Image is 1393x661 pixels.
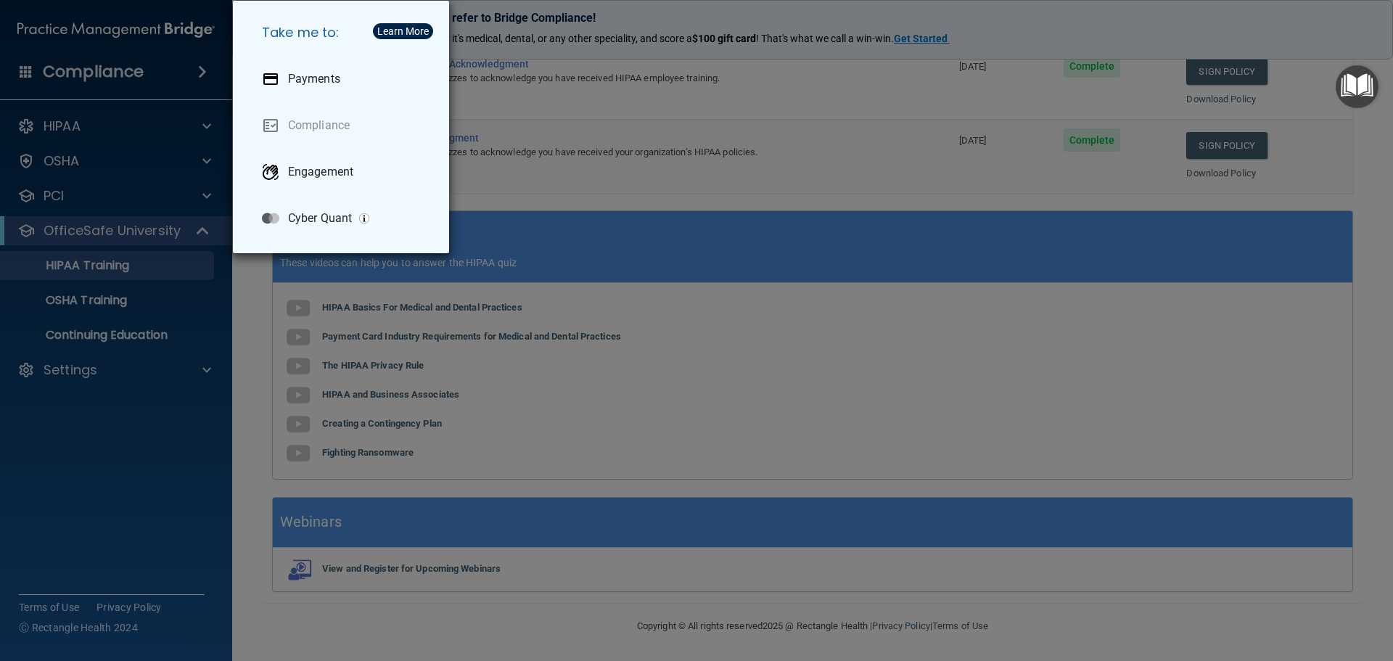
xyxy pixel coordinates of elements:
[288,72,340,86] p: Payments
[377,26,429,36] div: Learn More
[250,12,437,53] h5: Take me to:
[250,59,437,99] a: Payments
[373,23,433,39] button: Learn More
[288,211,352,226] p: Cyber Quant
[250,152,437,192] a: Engagement
[1336,65,1378,108] button: Open Resource Center
[288,165,353,179] p: Engagement
[250,105,437,146] a: Compliance
[250,198,437,239] a: Cyber Quant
